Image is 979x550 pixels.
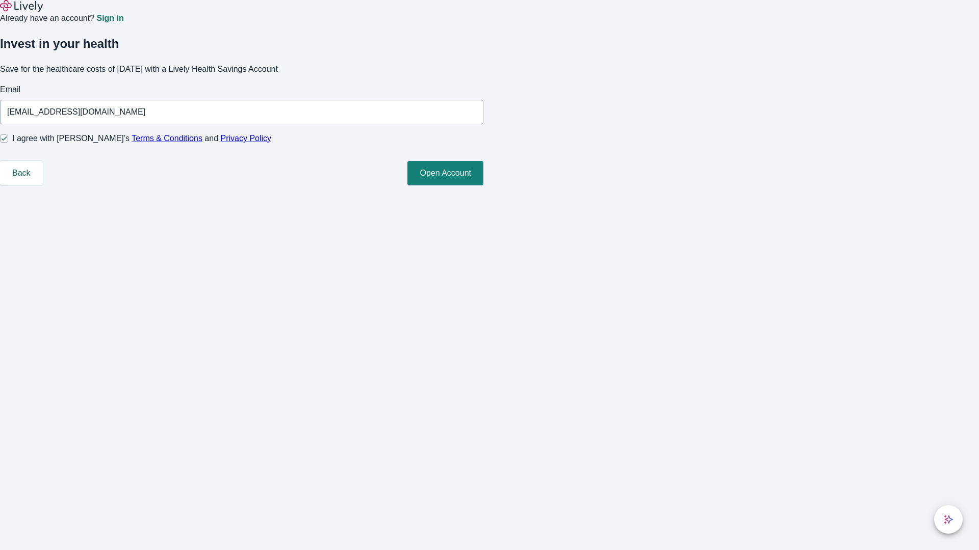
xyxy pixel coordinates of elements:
button: chat [934,505,963,534]
span: I agree with [PERSON_NAME]’s and [12,132,271,145]
a: Terms & Conditions [132,134,202,143]
a: Sign in [96,14,123,22]
a: Privacy Policy [221,134,272,143]
button: Open Account [407,161,483,185]
svg: Lively AI Assistant [943,514,954,525]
